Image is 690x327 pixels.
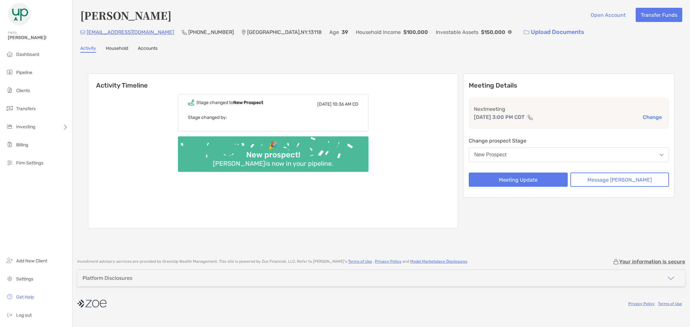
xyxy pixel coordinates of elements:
img: icon arrow [667,274,675,282]
a: Household [106,46,128,53]
a: Upload Documents [520,25,588,39]
button: Change [641,114,664,121]
p: [DATE] 3:00 PM CDT [474,113,525,121]
span: Clients [16,88,30,93]
span: [DATE] [317,101,332,107]
div: New prospect! [244,150,303,160]
p: [PHONE_NUMBER] [188,28,234,36]
img: investing icon [6,122,14,130]
img: dashboard icon [6,50,14,58]
a: Activity [80,46,96,53]
span: Get Help [16,294,34,300]
p: Meeting Details [469,81,669,90]
img: communication type [527,115,533,120]
div: Platform Disclosures [82,275,132,281]
span: Transfers [16,106,36,111]
p: Stage changed by: [188,113,358,121]
img: transfers icon [6,104,14,112]
img: Open dropdown arrow [660,154,663,156]
button: Message [PERSON_NAME] [570,173,669,187]
button: Open Account [586,8,630,22]
img: Zoe Logo [8,3,31,26]
p: Age [329,28,339,36]
h4: [PERSON_NAME] [80,8,171,23]
p: Investable Assets [436,28,478,36]
img: pipeline icon [6,68,14,76]
a: Accounts [138,46,158,53]
p: Your information is secure [619,258,685,265]
span: Firm Settings [16,160,43,166]
img: button icon [524,30,529,35]
img: Confetti [178,136,368,166]
img: firm-settings icon [6,159,14,166]
p: Change prospect Stage [469,137,669,145]
div: 🎉 [266,141,280,150]
h6: Activity Timeline [88,74,458,89]
span: Billing [16,142,28,148]
img: Phone Icon [182,30,187,35]
img: company logo [77,296,106,311]
img: billing icon [6,141,14,148]
a: Terms of Use [348,259,372,264]
a: Terms of Use [658,301,682,306]
p: Investment advisory services are provided by GreenUp Wealth Management . This site is powered by ... [77,259,468,264]
span: 10:36 AM CD [333,101,358,107]
div: New Prospect [474,152,507,158]
span: Investing [16,124,35,130]
button: New Prospect [469,147,669,162]
p: Next meeting [474,105,664,113]
img: logout icon [6,311,14,319]
img: Event icon [188,100,194,106]
img: settings icon [6,275,14,282]
p: Household Income [356,28,401,36]
div: Stage changed to [196,100,263,105]
span: Dashboard [16,52,39,57]
p: [GEOGRAPHIC_DATA] , NY , 13118 [247,28,322,36]
b: New Prospect [233,100,263,105]
span: Pipeline [16,70,32,75]
a: Privacy Policy [375,259,401,264]
span: Settings [16,276,33,282]
img: clients icon [6,86,14,94]
p: 39 [342,28,348,36]
img: Info Icon [508,30,512,34]
button: Transfer Funds [636,8,682,22]
img: add_new_client icon [6,257,14,264]
button: Meeting Update [469,173,568,187]
span: Add New Client [16,258,47,264]
a: Privacy Policy [628,301,655,306]
span: [PERSON_NAME]! [8,35,68,40]
a: Model Marketplace Disclosures [410,259,467,264]
div: [PERSON_NAME] is now in your pipeline. [210,160,336,167]
p: $100,000 [403,28,428,36]
p: $150,000 [481,28,505,36]
img: Email Icon [80,30,85,34]
span: Log out [16,312,32,318]
img: Location Icon [242,30,246,35]
img: get-help icon [6,293,14,301]
p: [EMAIL_ADDRESS][DOMAIN_NAME] [87,28,174,36]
